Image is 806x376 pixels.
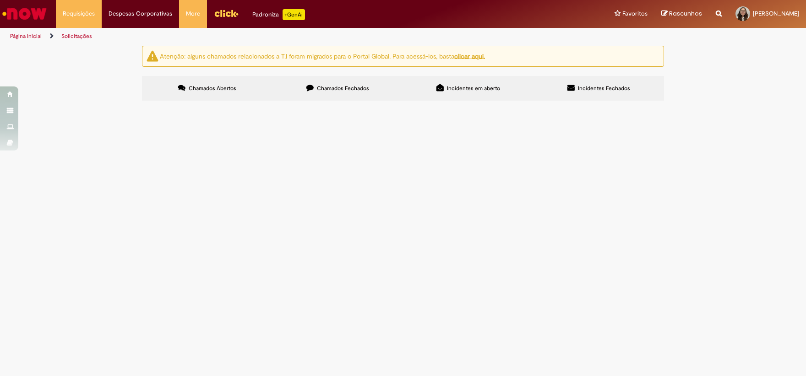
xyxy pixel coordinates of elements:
p: +GenAi [283,9,305,20]
ng-bind-html: Atenção: alguns chamados relacionados a T.I foram migrados para o Portal Global. Para acessá-los,... [160,52,485,60]
span: Incidentes em aberto [447,85,500,92]
a: Página inicial [10,32,42,40]
span: Incidentes Fechados [578,85,630,92]
a: Solicitações [61,32,92,40]
span: Rascunhos [669,9,702,18]
a: clicar aqui. [454,52,485,60]
span: More [186,9,200,18]
a: Rascunhos [661,10,702,18]
span: Despesas Corporativas [109,9,172,18]
span: Requisições [63,9,95,18]
span: Chamados Abertos [189,85,236,92]
span: Favoritos [622,9,648,18]
img: ServiceNow [1,5,48,23]
ul: Trilhas de página [7,28,530,45]
div: Padroniza [252,9,305,20]
span: [PERSON_NAME] [753,10,799,17]
span: Chamados Fechados [317,85,369,92]
img: click_logo_yellow_360x200.png [214,6,239,20]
